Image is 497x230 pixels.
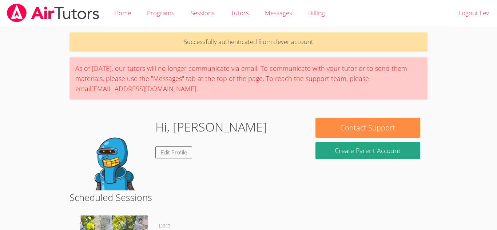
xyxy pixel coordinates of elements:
a: Edit Profile [155,146,192,158]
img: default.png [77,118,150,190]
span: Messages [265,9,292,17]
div: As of [DATE], our tutors will no longer communicate via email. To communicate with your tutor or ... [69,57,428,100]
h2: Scheduled Sessions [69,190,428,204]
button: Create Parent Account [315,142,420,159]
img: airtutors_banner-c4298cdbf04f3fff15de1276eac7730deb9818008684d7c2e4769d2f7ddbe033.png [6,4,100,22]
button: Contact Support [315,118,420,138]
h1: Hi, [PERSON_NAME] [155,118,267,136]
p: Successfully authenticated from clever account [69,32,428,52]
